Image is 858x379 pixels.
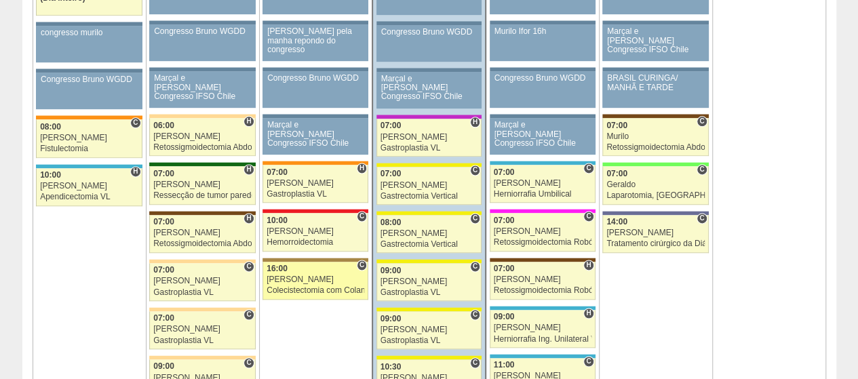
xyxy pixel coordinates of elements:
span: Consultório [130,117,140,128]
a: C 07:00 Geraldo Laparotomia, [GEOGRAPHIC_DATA], Drenagem, Bridas VL [602,166,708,204]
div: Congresso Bruno WGDD [381,28,477,37]
div: [PERSON_NAME] [267,227,364,236]
a: C 09:00 [PERSON_NAME] Gastroplastia VL [376,311,482,349]
div: Key: Aviso [36,68,142,73]
span: 09:00 [153,361,174,371]
span: Hospital [243,164,254,175]
a: Marçal e [PERSON_NAME] Congresso IFSO Chile [490,118,596,155]
div: Gastrectomia Vertical [381,192,478,201]
div: Key: São Luiz - SCS [36,115,142,119]
div: Herniorrafia Ing. Unilateral VL [494,335,591,344]
div: Key: Santa Rita [376,307,482,311]
div: Marçal e [PERSON_NAME] Congresso IFSO Chile [154,74,251,101]
a: H 07:00 [PERSON_NAME] Retossigmoidectomia Robótica [490,262,596,300]
a: H 10:00 [PERSON_NAME] Apendicectomia VL [36,168,142,206]
span: Consultório [470,165,480,176]
div: Key: Aviso [490,67,596,71]
span: Consultório [470,357,480,368]
a: [PERSON_NAME] pela manha repondo do congresso [262,24,368,61]
span: Consultório [357,211,367,222]
div: Key: Santa Rita [376,163,482,167]
a: Marçal e [PERSON_NAME] Congresso IFSO Chile [376,72,482,108]
span: Consultório [470,261,480,272]
div: [PERSON_NAME] [40,182,138,191]
div: [PERSON_NAME] [153,277,252,285]
div: Ressecção de tumor parede abdominal pélvica [153,191,252,200]
span: 07:00 [606,169,627,178]
span: 10:00 [267,216,288,225]
div: [PERSON_NAME] [267,179,364,188]
div: Key: Santa Joana [490,258,596,262]
div: Gastroplastia VL [267,190,364,199]
div: Marçal e [PERSON_NAME] Congresso IFSO Chile [267,121,364,148]
span: 08:00 [40,122,61,132]
span: 09:00 [381,314,402,323]
div: [PERSON_NAME] [153,132,252,141]
div: [PERSON_NAME] [494,227,591,236]
span: Hospital [583,260,593,271]
span: 07:00 [494,216,515,225]
div: Key: Aviso [376,21,482,25]
div: Key: Bartira [149,114,255,118]
span: 07:00 [267,167,288,177]
div: Gastroplastia VL [381,144,478,153]
a: C 07:00 [PERSON_NAME] Gastroplastia VL [149,311,255,349]
span: 07:00 [381,169,402,178]
div: [PERSON_NAME] [153,180,252,189]
div: Key: Santa Joana [602,114,708,118]
div: Fistulectomia [40,144,138,153]
div: Key: Vila Nova Star [602,211,708,215]
span: 16:00 [267,264,288,273]
div: Gastroplastia VL [153,336,252,345]
div: Key: Aviso [149,20,255,24]
div: [PERSON_NAME] [381,181,478,190]
div: Herniorrafia Umbilical [494,190,591,199]
div: Marçal e [PERSON_NAME] Congresso IFSO Chile [494,121,591,148]
div: Key: Aviso [36,22,142,26]
div: Key: Oswaldo Cruz Paulista [262,258,368,262]
a: Marçal e [PERSON_NAME] Congresso IFSO Chile [262,118,368,155]
div: [PERSON_NAME] [381,325,478,334]
div: Congresso Bruno WGDD [41,75,138,84]
div: BRASIL CURINGA/ MANHÃ E TARDE [607,74,704,92]
div: Key: São Luiz - SCS [262,161,368,165]
span: Hospital [130,166,140,177]
div: Tratamento cirúrgico da Diástase do reto abdomem [606,239,705,248]
div: Key: Bartira [149,355,255,359]
div: Murilo Ifor 16h [494,27,591,36]
span: Consultório [697,213,707,224]
a: C 08:00 [PERSON_NAME] Fistulectomia [36,119,142,157]
div: Retossigmoidectomia Robótica [494,238,591,247]
div: Key: Aviso [602,20,708,24]
div: Hemorroidectomia [267,238,364,247]
a: H 07:00 [PERSON_NAME] Ressecção de tumor parede abdominal pélvica [149,166,255,204]
div: Key: Assunção [262,209,368,213]
span: 08:00 [381,218,402,227]
a: C 07:00 [PERSON_NAME] Gastroplastia VL [149,263,255,301]
div: Retossigmoidectomia Abdominal VL [153,239,252,248]
div: Key: Neomater [490,306,596,310]
div: [PERSON_NAME] [494,323,591,332]
div: Key: Santa Rita [376,259,482,263]
a: Congresso Bruno WGDD [149,24,255,61]
span: Hospital [243,213,254,224]
div: Key: Neomater [490,161,596,165]
div: Key: Santa Rita [376,211,482,215]
div: Key: Aviso [149,67,255,71]
div: Laparotomia, [GEOGRAPHIC_DATA], Drenagem, Bridas VL [606,191,705,200]
span: 07:00 [381,121,402,130]
div: Key: Neomater [490,354,596,358]
div: Geraldo [606,180,705,189]
div: Key: Bartira [149,259,255,263]
div: Gastroplastia VL [153,288,252,297]
span: 11:00 [494,360,515,370]
div: [PERSON_NAME] [494,275,591,284]
span: Consultório [583,211,593,222]
a: congresso murilo [36,26,142,62]
span: Hospital [583,308,593,319]
a: Congresso Bruno WGDD [36,73,142,109]
div: Key: Brasil [602,162,708,166]
div: Key: Aviso [490,20,596,24]
span: 07:00 [153,217,174,226]
div: [PERSON_NAME] [494,179,591,188]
